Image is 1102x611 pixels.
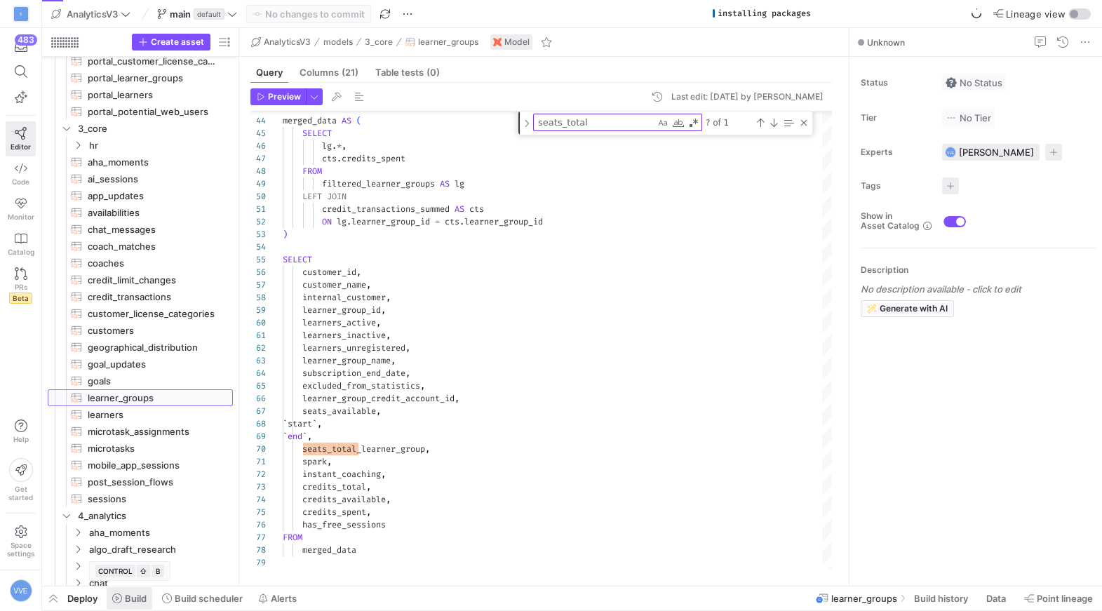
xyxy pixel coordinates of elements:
span: subscription_end_date [302,368,405,379]
div: Press SPACE to select this row. [48,120,233,137]
button: Preview [250,88,306,105]
span: Build scheduler [175,593,243,604]
span: cts [445,216,459,227]
a: sessions​​​​​​​​​​ [48,490,233,507]
a: aha_moments​​​​​​​​​​ [48,154,233,170]
button: 483 [6,34,36,59]
span: default [194,8,224,20]
span: , [356,267,361,278]
span: Columns [300,68,358,77]
span: Deploy [67,593,98,604]
span: (21) [342,68,358,77]
button: AnalyticsV3 [248,34,314,51]
button: Create asset [132,34,210,51]
div: 69 [250,430,266,443]
span: Query [256,68,283,77]
span: (0) [426,68,440,77]
span: SELECT [283,254,312,265]
span: Status [861,78,931,88]
div: 79 [250,556,266,569]
div: 483 [15,34,37,46]
span: start [288,418,312,429]
span: SELECT [302,128,332,139]
span: , [327,456,332,467]
span: lg [337,216,347,227]
span: Unknown [867,37,905,48]
span: learner_group_id [302,304,381,316]
span: ` [283,418,288,429]
div: 68 [250,417,266,430]
div: Previous Match (⇧Enter) [755,117,766,128]
a: portal_learners​​​​​​​​​​ [48,86,233,103]
button: No statusNo Status [942,74,1006,92]
div: 52 [250,215,266,228]
div: 71 [250,455,266,468]
span: ON [322,216,332,227]
span: merged_data [302,544,356,556]
p: No description available - click to edit [861,283,1096,295]
span: microtask_assignments​​​​​​​​​​ [88,424,217,440]
a: Spacesettings [6,519,36,564]
span: AnalyticsV3 [264,37,311,47]
div: 63 [250,354,266,367]
span: learner_group_id [464,216,543,227]
div: Press SPACE to select this row. [48,305,233,322]
span: . [459,216,464,227]
a: learner_groups​​​​​​​​​​ [48,389,233,406]
span: , [381,469,386,480]
button: Build scheduler [156,586,249,610]
span: B [156,567,161,575]
span: learners​​​​​​​​​​ [88,407,217,423]
span: Lineage view [1006,8,1066,20]
a: Code [6,156,36,192]
span: , [307,431,312,442]
span: , [342,140,347,152]
div: 78 [250,544,266,556]
span: goals​​​​​​​​​​ [88,373,217,389]
img: No tier [946,112,957,123]
div: 76 [250,518,266,531]
span: , [391,355,396,366]
span: app_versions [89,558,231,575]
button: Generate with AI [861,300,954,317]
span: , [376,317,381,328]
span: cts [322,153,337,164]
div: 75 [250,506,266,518]
span: Code [12,177,29,186]
div: 65 [250,380,266,392]
a: portal_customer_license_categories​​​​​​​​​​ [48,53,233,69]
div: 49 [250,177,266,190]
span: geographical_distribution​​​​​​​​​​ [88,340,217,356]
span: coaches​​​​​​​​​​ [88,255,217,271]
button: Getstarted [6,452,36,507]
span: Create asset [151,37,204,47]
a: PRsBeta [6,262,36,309]
div: Press SPACE to select this row. [48,271,233,288]
span: credits_total [302,481,366,492]
a: Monitor [6,192,36,227]
span: instant_coaching [302,469,381,480]
span: aha_moments​​​​​​​​​​ [88,154,217,170]
div: 53 [250,228,266,241]
span: has_free_sessions [302,519,386,530]
span: seats_available [302,405,376,417]
a: microtask_assignments​​​​​​​​​​ [48,423,233,440]
div: Press SPACE to select this row. [48,423,233,440]
span: , [405,368,410,379]
div: Press SPACE to select this row. [48,372,233,389]
span: portal_learner_groups​​​​​​​​​​ [88,70,217,86]
span: Alerts [271,593,297,604]
div: Press SPACE to select this row. [48,524,233,541]
div: Use Regular Expression (⌥⌘R) [687,116,701,130]
textarea: Find [534,114,655,130]
span: cts [469,203,484,215]
span: Experts [861,147,931,157]
button: Help [6,413,36,450]
div: Press SPACE to select this row. [48,170,233,187]
div: Match Whole Word (⌥⌘W) [671,116,685,130]
a: S [6,2,36,26]
div: 45 [250,127,266,140]
span: AnalyticsV3 [67,8,118,20]
div: 56 [250,266,266,278]
button: Build [106,586,153,610]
